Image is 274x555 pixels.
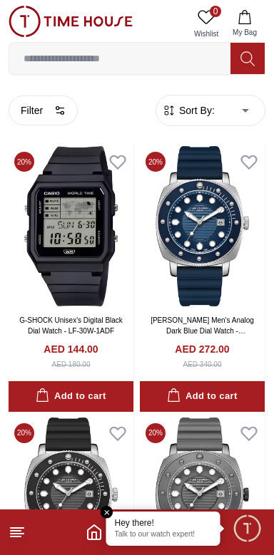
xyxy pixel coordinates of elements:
[52,359,91,370] div: AED 180.00
[9,146,133,306] img: G-SHOCK Unisex's Digital Black Dial Watch - LF-30W-1ADF
[162,103,215,118] button: Sort By:
[9,381,133,412] button: Add to cart
[86,524,103,541] a: Home
[167,388,237,405] div: Add to cart
[9,95,78,125] button: Filter
[146,152,166,172] span: 20 %
[224,6,265,42] button: My Bag
[183,359,222,370] div: AED 340.00
[140,381,265,412] button: Add to cart
[176,103,215,118] span: Sort By:
[188,6,224,42] a: 0Wishlist
[151,316,254,346] a: [PERSON_NAME] Men's Analog Dark Blue Dial Watch - LC08193.399
[140,146,265,306] img: Lee Cooper Men's Analog Dark Blue Dial Watch - LC08193.399
[146,423,166,443] span: 20 %
[232,513,263,544] div: Chat Widget
[14,423,34,443] span: 20 %
[19,316,123,335] a: G-SHOCK Unisex's Digital Black Dial Watch - LF-30W-1ADF
[210,6,221,17] span: 0
[36,388,106,405] div: Add to cart
[115,530,212,540] p: Talk to our watch expert!
[44,342,98,356] h4: AED 144.00
[14,152,34,172] span: 20 %
[101,506,113,519] em: Close tooltip
[227,27,263,38] span: My Bag
[175,342,229,356] h4: AED 272.00
[115,517,212,529] div: Hey there!
[9,6,133,37] img: ...
[188,28,224,39] span: Wishlist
